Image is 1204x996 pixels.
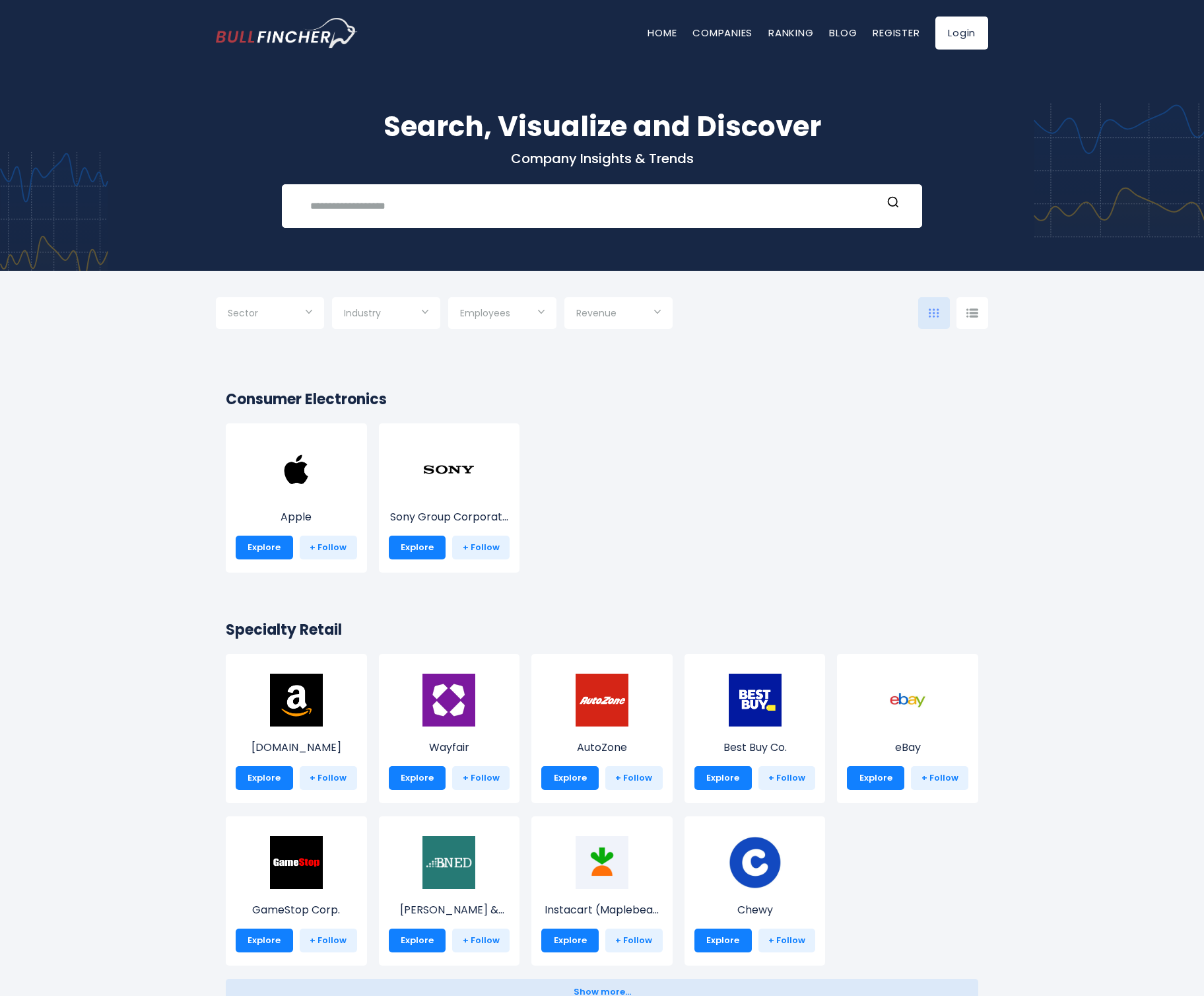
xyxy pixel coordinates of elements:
[270,674,323,727] img: AMZN.png
[422,443,475,496] img: SONY.png
[236,698,357,756] a: [DOMAIN_NAME]
[236,902,357,918] p: GameStop Corp.
[758,766,816,790] a: + Follow
[885,196,902,213] button: Search
[226,388,978,410] h2: Consumer Electronics
[935,17,988,50] a: Login
[389,861,510,918] a: [PERSON_NAME] & [PERSON_NAME] Educ...
[236,536,293,559] a: Explore
[460,307,510,319] span: Employees
[460,302,545,326] input: Selection
[881,674,934,727] img: EBAY.png
[236,509,357,525] p: Apple
[829,26,857,40] a: Blog
[541,740,663,756] p: AutoZone
[694,698,816,756] a: Best Buy Co.
[270,836,323,889] img: GME.png
[389,902,510,918] p: Barnes & Noble Education
[389,468,510,525] a: Sony Group Corporat...
[729,674,782,727] img: BBY.png
[452,929,510,952] a: + Follow
[389,766,446,790] a: Explore
[236,468,357,525] a: Apple
[847,766,904,790] a: Explore
[389,509,510,525] p: Sony Group Corporation
[344,302,428,326] input: Selection
[344,307,381,319] span: Industry
[216,18,358,48] img: bullfincher logo
[541,698,663,756] a: AutoZone
[422,674,475,727] img: W.png
[300,536,357,559] a: + Follow
[422,836,475,889] img: BNED.png
[694,902,816,918] p: Chewy
[576,674,628,727] img: AZO.png
[236,861,357,918] a: GameStop Corp.
[694,861,816,918] a: Chewy
[389,929,446,952] a: Explore
[216,106,988,147] h1: Search, Visualize and Discover
[911,766,968,790] a: + Follow
[541,861,663,918] a: Instacart (Maplebea...
[576,302,661,326] input: Selection
[452,536,510,559] a: + Follow
[576,836,628,889] img: CART.png
[576,307,617,319] span: Revenue
[236,766,293,790] a: Explore
[541,929,599,952] a: Explore
[966,308,978,318] img: icon-comp-list-view.svg
[758,929,816,952] a: + Follow
[216,18,358,48] a: Go to homepage
[648,26,677,40] a: Home
[605,929,663,952] a: + Follow
[929,308,939,318] img: icon-comp-grid.svg
[389,698,510,756] a: Wayfair
[389,536,446,559] a: Explore
[694,929,752,952] a: Explore
[694,740,816,756] p: Best Buy Co.
[729,836,782,889] img: CHWY.jpeg
[541,766,599,790] a: Explore
[300,766,357,790] a: + Follow
[389,740,510,756] p: Wayfair
[226,619,978,641] h2: Specialty Retail
[270,443,323,496] img: AAPL.png
[236,929,293,952] a: Explore
[847,740,968,756] p: eBay
[768,26,813,40] a: Ranking
[236,740,357,756] p: Amazon.com
[605,766,663,790] a: + Follow
[216,150,988,167] p: Company Insights & Trends
[228,302,312,326] input: Selection
[847,698,968,756] a: eBay
[541,902,663,918] p: Instacart (Maplebear)
[452,766,510,790] a: + Follow
[694,766,752,790] a: Explore
[873,26,920,40] a: Register
[692,26,752,40] a: Companies
[300,929,357,952] a: + Follow
[228,307,258,319] span: Sector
